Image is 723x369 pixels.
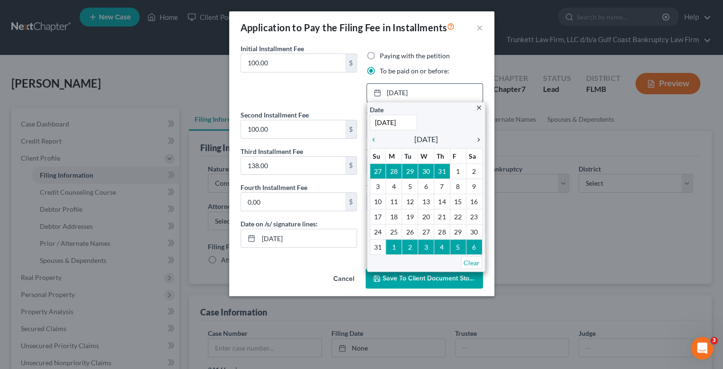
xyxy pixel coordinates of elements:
[466,163,482,179] td: 2
[380,66,449,76] label: To be paid on or before:
[345,193,357,211] div: $
[466,224,482,239] td: 30
[241,110,309,120] label: Second Installment Fee
[241,21,455,34] div: Application to Pay the Filing Fee in Installments
[418,148,434,163] th: W
[386,163,402,179] td: 28
[370,134,382,145] a: chevron_left
[418,194,434,209] td: 13
[414,134,438,145] span: [DATE]
[386,239,402,254] td: 1
[241,120,345,138] input: 0.00
[386,194,402,209] td: 11
[450,148,466,163] th: F
[461,256,482,269] a: Clear
[386,179,402,194] td: 4
[345,120,357,138] div: $
[434,148,450,163] th: Th
[345,157,357,175] div: $
[366,110,436,120] label: To be paid on or before:
[402,148,418,163] th: Tu
[370,239,386,254] td: 31
[370,194,386,209] td: 10
[434,224,450,239] td: 28
[370,209,386,224] td: 17
[366,146,436,156] label: To be paid on or before:
[402,224,418,239] td: 26
[402,194,418,209] td: 12
[370,224,386,239] td: 24
[370,136,382,144] i: chevron_left
[383,274,483,282] span: Save to Client Document Storage
[434,163,450,179] td: 31
[710,337,718,344] span: 3
[466,209,482,224] td: 23
[386,148,402,163] th: M
[418,239,434,254] td: 3
[418,224,434,239] td: 27
[450,239,466,254] td: 5
[241,54,345,72] input: 0.00
[466,239,482,254] td: 6
[386,224,402,239] td: 25
[241,44,304,54] label: Initial Installment Fee
[241,193,345,211] input: 0.00
[418,179,434,194] td: 6
[476,22,483,33] button: ×
[370,179,386,194] td: 3
[434,239,450,254] td: 4
[466,194,482,209] td: 16
[366,269,483,288] button: Save to Client Document Storage
[370,148,386,163] th: Su
[450,179,466,194] td: 8
[402,163,418,179] td: 29
[241,182,307,192] label: Fourth Installment Fee
[402,239,418,254] td: 2
[466,148,482,163] th: Sa
[434,179,450,194] td: 7
[418,163,434,179] td: 30
[402,179,418,194] td: 5
[241,146,303,156] label: Third Installment Fee
[366,182,436,192] label: To be paid on or before:
[259,229,357,247] input: MM/DD/YYYY
[367,84,482,102] a: [DATE]
[418,209,434,224] td: 20
[386,209,402,224] td: 18
[475,102,482,113] a: close
[370,115,417,130] input: 1/1/2013
[450,224,466,239] td: 29
[470,136,482,144] i: chevron_right
[345,54,357,72] div: $
[241,157,345,175] input: 0.00
[466,179,482,194] td: 9
[380,51,450,61] label: Paying with the petition
[450,209,466,224] td: 22
[450,194,466,209] td: 15
[475,104,482,111] i: close
[434,209,450,224] td: 21
[370,105,384,115] label: Date
[326,270,362,288] button: Cancel
[450,163,466,179] td: 1
[434,194,450,209] td: 14
[370,163,386,179] td: 27
[241,219,318,229] label: Date on /s/ signature lines:
[402,209,418,224] td: 19
[470,134,482,145] a: chevron_right
[691,337,714,360] iframe: Intercom live chat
